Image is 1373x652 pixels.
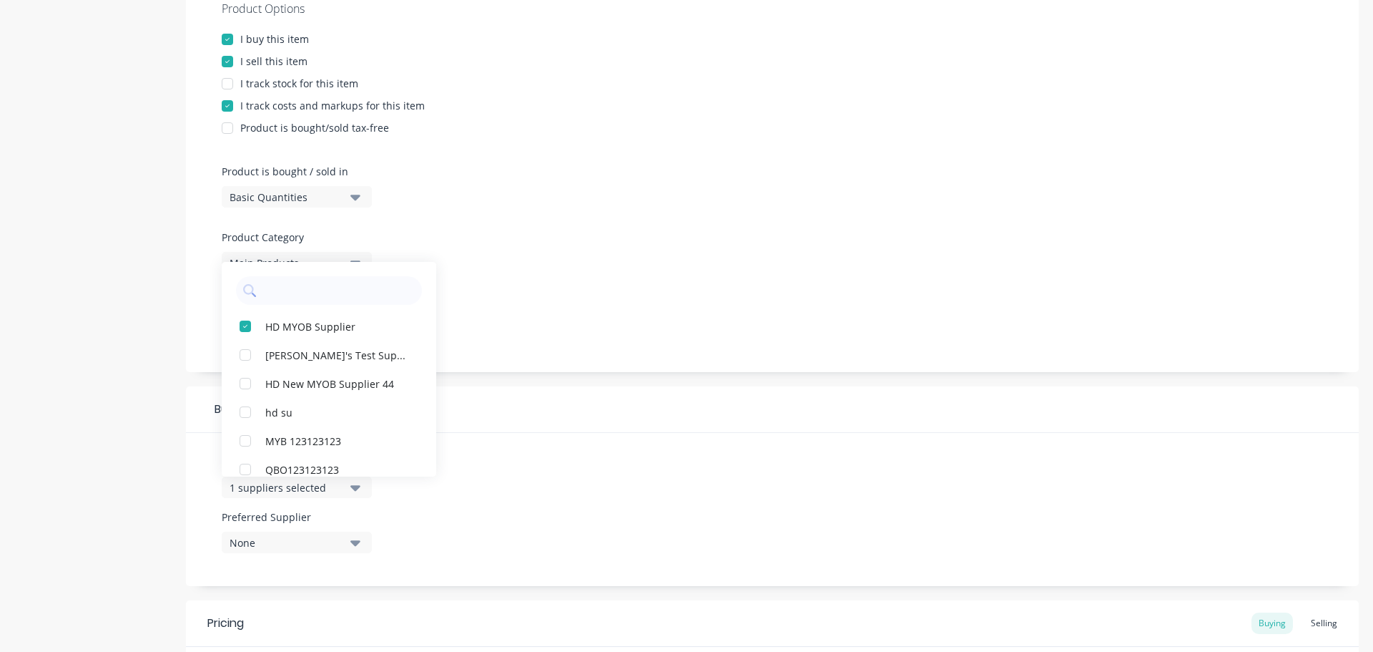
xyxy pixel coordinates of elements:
[222,230,365,245] label: Product Category
[207,615,244,632] div: Pricing
[222,477,372,498] button: 1 suppliers selected
[222,510,372,525] label: Preferred Supplier
[222,186,372,208] button: Basic Quantities
[230,256,344,271] div: Main Products
[1304,613,1344,634] div: Selling
[240,76,358,91] div: I track stock for this item
[186,386,1359,433] div: Buying
[240,54,307,69] div: I sell this item
[240,120,389,135] div: Product is bought/sold tax-free
[222,252,372,273] button: Main Products
[1251,613,1293,634] div: Buying
[265,433,408,448] div: MYB 123123123
[265,318,408,334] div: HD MYOB Supplier
[230,535,344,550] div: None
[240,98,425,113] div: I track costs and markups for this item
[240,31,309,47] div: I buy this item
[265,347,408,362] div: [PERSON_NAME]'s Test Supplier
[230,190,344,205] div: Basic Quantities
[265,376,408,391] div: HD New MYOB Supplier 44
[230,480,344,495] div: 1 suppliers selected
[222,532,372,553] button: None
[265,462,408,477] div: QBO123123123
[222,164,365,179] label: Product is bought / sold in
[265,404,408,419] div: hd su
